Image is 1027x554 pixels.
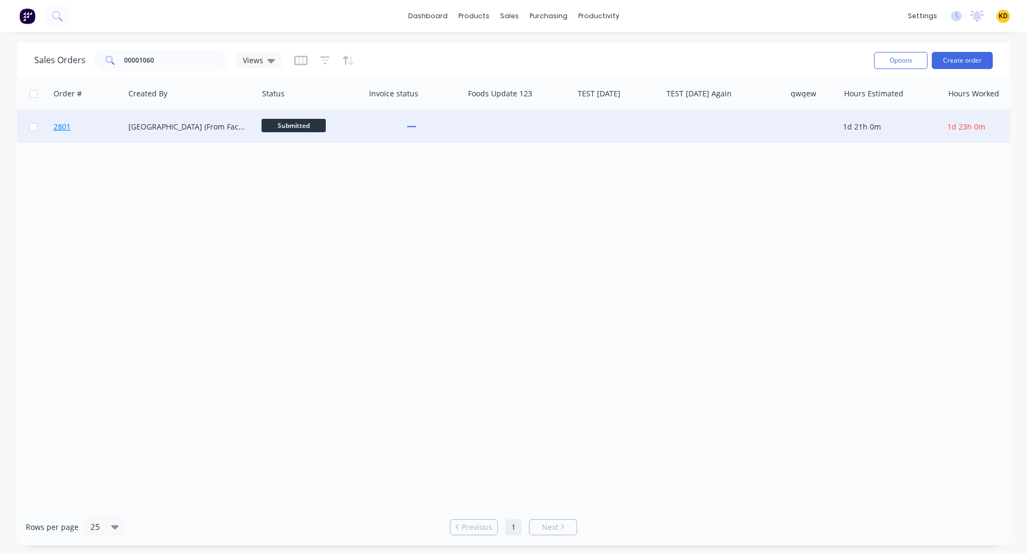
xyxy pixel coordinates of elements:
[53,88,82,99] div: Order #
[524,8,573,24] div: purchasing
[666,88,732,99] div: TEST [DATE] Again
[262,88,285,99] div: Status
[948,88,999,99] div: Hours Worked
[495,8,524,24] div: sales
[573,8,625,24] div: productivity
[128,88,167,99] div: Created By
[844,88,903,99] div: Hours Estimated
[932,52,993,69] button: Create order
[34,55,86,65] h1: Sales Orders
[124,50,228,71] input: Search...
[243,55,263,66] span: Views
[128,122,247,132] div: [GEOGRAPHIC_DATA] (From Factory) Loteria
[446,519,581,535] ul: Pagination
[468,88,532,99] div: Foods Update 123
[53,122,71,132] span: 2801
[453,8,495,24] div: products
[902,8,942,24] div: settings
[578,88,620,99] div: TEST [DATE]
[530,522,577,533] a: Next page
[791,88,816,99] div: qwqew
[947,122,985,132] span: 1d 23h 0m
[505,519,522,535] a: Page 1 is your current page
[462,522,492,533] span: Previous
[26,522,79,533] span: Rows per page
[53,111,118,143] a: 2801
[403,8,453,24] a: dashboard
[369,88,418,99] div: Invoice status
[450,522,497,533] a: Previous page
[19,8,35,24] img: Factory
[542,522,558,533] span: Next
[999,11,1008,21] span: KD
[843,122,934,132] div: 1d 21h 0m
[262,119,326,132] span: Submitted
[874,52,928,69] button: Options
